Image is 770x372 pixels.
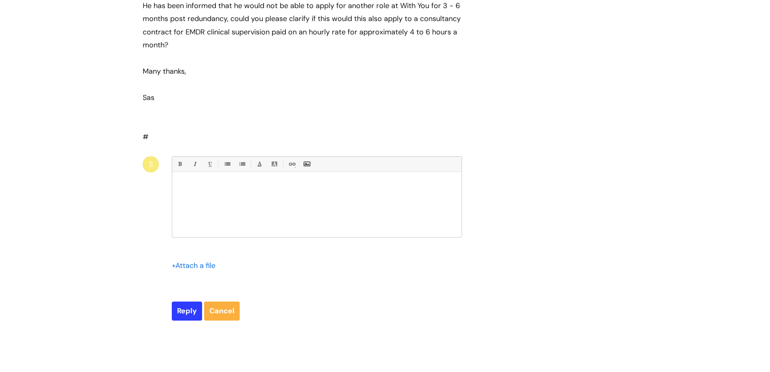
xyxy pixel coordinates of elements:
[237,159,247,169] a: 1. Ordered List (Ctrl-Shift-8)
[172,261,175,270] span: +
[222,159,232,169] a: • Unordered List (Ctrl-Shift-7)
[254,159,264,169] a: Font Color
[143,156,159,172] div: S
[143,65,462,78] div: Many thanks,
[204,302,240,320] a: Cancel
[143,91,462,104] div: Sas
[175,159,185,169] a: Bold (Ctrl-B)
[172,259,220,272] div: Attach a file
[172,302,202,320] input: Reply
[205,159,215,169] a: Underline(Ctrl-U)
[190,159,200,169] a: Italic (Ctrl-I)
[269,159,279,169] a: Back Color
[302,159,312,169] a: Insert Image...
[287,159,297,169] a: Link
